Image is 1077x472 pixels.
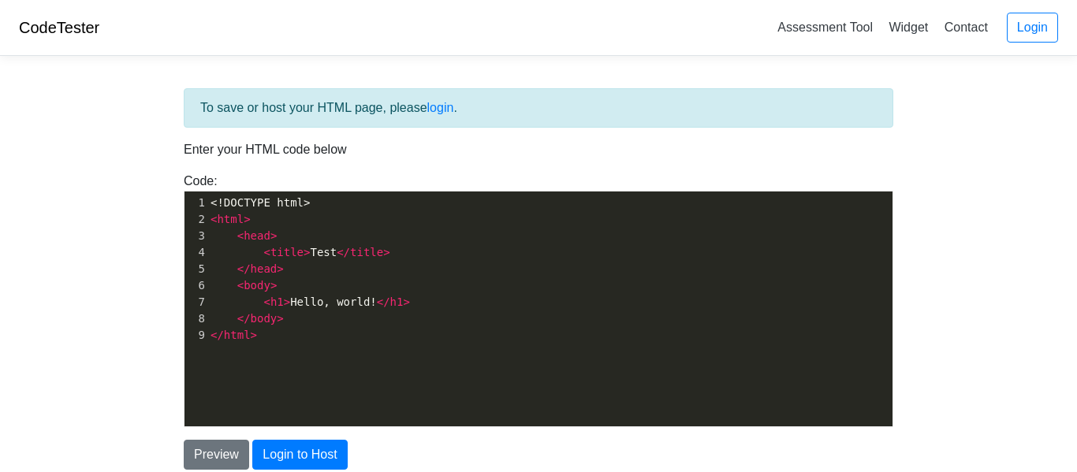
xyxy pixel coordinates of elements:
div: Code: [172,172,905,427]
span: > [270,229,277,242]
span: html [217,213,244,225]
div: 9 [184,327,207,344]
div: 8 [184,310,207,327]
div: 6 [184,277,207,294]
span: head [251,262,278,275]
span: > [244,213,250,225]
span: body [244,279,270,292]
span: < [237,279,244,292]
span: > [284,295,290,308]
span: Hello, world! [211,295,410,308]
span: html [224,329,251,341]
span: > [304,246,310,258]
div: 1 [184,195,207,211]
a: Login [1007,13,1058,43]
span: title [350,246,383,258]
a: login [427,101,454,114]
div: 2 [184,211,207,228]
span: > [251,329,257,341]
span: > [277,312,283,325]
div: 5 [184,261,207,277]
span: <!DOCTYPE html> [211,196,310,209]
span: </ [337,246,350,258]
div: To save or host your HTML page, please . [184,88,893,128]
span: body [251,312,278,325]
span: < [263,246,270,258]
span: </ [237,262,251,275]
span: h1 [270,295,284,308]
span: > [383,246,389,258]
span: </ [377,295,390,308]
p: Enter your HTML code below [184,140,893,159]
span: < [263,295,270,308]
span: Test [211,246,390,258]
a: CodeTester [19,19,99,36]
a: Assessment Tool [771,14,879,40]
button: Preview [184,440,249,470]
span: </ [237,312,251,325]
span: < [237,229,244,242]
div: 7 [184,294,207,310]
span: h1 [390,295,404,308]
span: > [403,295,409,308]
a: Contact [938,14,994,40]
span: </ [211,329,224,341]
div: 4 [184,244,207,261]
button: Login to Host [252,440,347,470]
span: title [270,246,304,258]
span: > [277,262,283,275]
span: head [244,229,270,242]
div: 3 [184,228,207,244]
span: < [211,213,217,225]
span: > [270,279,277,292]
a: Widget [882,14,934,40]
